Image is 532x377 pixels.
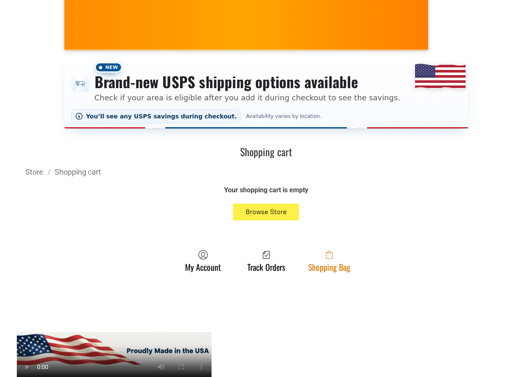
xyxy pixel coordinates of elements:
div: Your shopping cart is empty [115,186,418,195]
button: Browse Store [233,204,299,220]
a: Shopping Bag [304,250,355,272]
a: Track Orders [243,250,289,272]
span: / [43,168,55,176]
p: Check if your area is eligible after you add it during checkout to see the savings. [95,92,400,103]
span: You’ll see any USPS savings during checkout. [86,113,237,120]
div: Shipping options announcement [64,57,468,128]
h1: Shopping cart [25,145,507,158]
a: Store [25,168,43,176]
span: New [95,62,122,73]
a: My Account [181,250,225,272]
span: Browse Store [246,208,287,216]
div: Breadcrumbs [25,167,507,177]
h3: Brand-new USPS shipping options available [95,73,400,91]
span: Availability varies by location. [244,113,323,119]
a: Shopping cart [55,168,101,176]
